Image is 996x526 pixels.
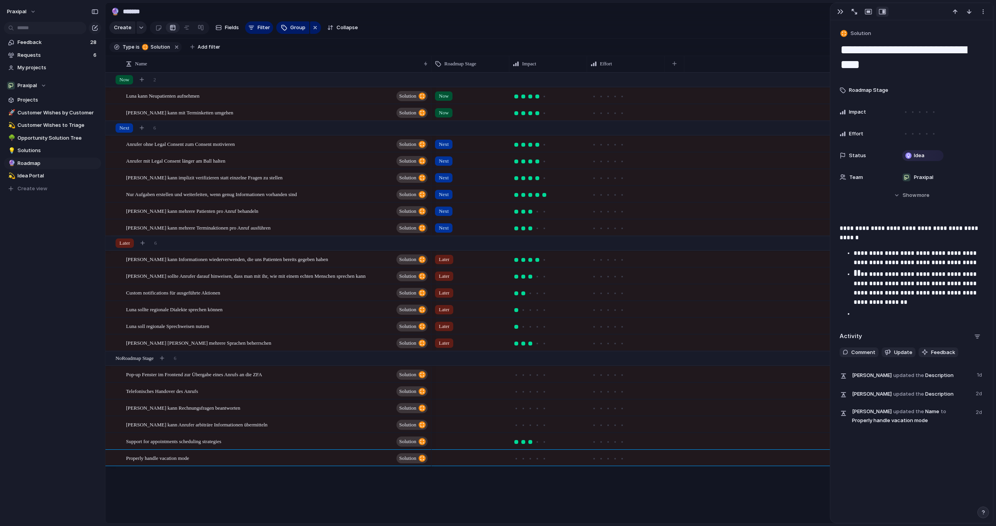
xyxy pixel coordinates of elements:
[18,134,98,142] span: Opportunity Solution Tree
[18,109,98,117] span: Customer Wishes by Customer
[894,349,912,356] span: Update
[893,390,924,398] span: updated the
[126,305,223,314] span: Luna sollte regionale Dialekte sprechen können
[93,51,98,59] span: 6
[849,130,863,138] span: Effort
[140,43,172,51] button: Solution
[396,189,428,200] button: Solution
[976,407,984,416] span: 2d
[18,160,98,167] span: Roadmap
[18,82,37,89] span: Praxipal
[396,305,428,315] button: Solution
[439,256,449,263] span: Later
[839,28,873,39] button: Solution
[126,437,221,445] span: Support for appointments scheduling strategies
[851,349,875,356] span: Comment
[852,408,892,416] span: [PERSON_NAME]
[4,37,101,48] a: Feedback28
[135,60,147,68] span: Name
[396,338,428,348] button: Solution
[4,5,40,18] button: praxipal
[399,419,416,430] span: Solution
[399,338,416,349] span: Solution
[439,323,449,330] span: Later
[396,386,428,396] button: Solution
[8,172,14,181] div: 💫
[136,44,140,51] span: is
[903,191,917,199] span: Show
[396,403,428,413] button: Solution
[119,239,130,247] span: Later
[4,145,101,156] a: 💡Solutions
[439,272,449,280] span: Later
[126,370,262,379] span: Pop-up Fenster im Frontend zur Übergabe eines Anrufs an die ZFA
[439,109,449,117] span: Now
[439,224,449,232] span: Next
[396,271,428,281] button: Solution
[119,124,129,132] span: Next
[18,121,98,129] span: Customer Wishes to Triage
[7,147,15,154] button: 💡
[522,60,536,68] span: Impact
[849,174,863,181] span: Team
[852,372,892,379] span: [PERSON_NAME]
[4,170,101,182] div: 💫Idea Portal
[941,408,946,416] span: to
[882,347,915,358] button: Update
[4,94,101,106] a: Projects
[212,21,242,34] button: Fields
[439,157,449,165] span: Next
[399,206,416,217] span: Solution
[126,453,189,462] span: Properly handle vacation mode
[18,96,98,104] span: Projects
[18,51,91,59] span: Requests
[198,44,220,51] span: Add filter
[7,172,15,180] button: 💫
[126,206,258,215] span: [PERSON_NAME] kann mehrere Patienten pro Anruf behandeln
[439,207,449,215] span: Next
[914,174,933,181] span: Praxipal
[126,139,235,148] span: Anrufer ohne Legal Consent zum Consent motivieren
[4,107,101,119] a: 🚀Customer Wishes by Customer
[439,339,449,347] span: Later
[852,388,971,399] span: Description
[399,271,416,282] span: Solution
[439,174,449,182] span: Next
[396,420,428,430] button: Solution
[852,370,972,380] span: Description
[396,254,428,265] button: Solution
[114,24,132,32] span: Create
[399,91,416,102] span: Solution
[439,191,449,198] span: Next
[7,134,15,142] button: 🌳
[4,62,101,74] a: My projects
[4,132,101,144] div: 🌳Opportunity Solution Tree
[126,403,240,412] span: [PERSON_NAME] kann Rechnungsfragen beantworten
[396,288,428,298] button: Solution
[8,146,14,155] div: 💡
[850,30,871,37] span: Solution
[893,408,924,416] span: updated the
[4,158,101,169] a: 🔮Roadmap
[109,5,121,18] button: 🔮
[399,321,416,332] span: Solution
[126,91,200,100] span: Luna kann Neupatienten aufnehmen
[4,80,101,91] button: Praxipal
[7,160,15,167] button: 🔮
[399,107,416,118] span: Solution
[126,254,328,263] span: [PERSON_NAME] kann Informationen wiederverwenden, die uns Patienten bereits gegeben haben
[4,183,101,195] button: Create view
[917,191,929,199] span: more
[186,42,225,53] button: Add filter
[919,347,958,358] button: Feedback
[396,370,428,380] button: Solution
[8,121,14,130] div: 💫
[849,152,866,160] span: Status
[840,188,984,202] button: Showmore
[148,44,170,51] span: Solution
[399,156,416,167] span: Solution
[396,108,428,118] button: Solution
[18,172,98,180] span: Idea Portal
